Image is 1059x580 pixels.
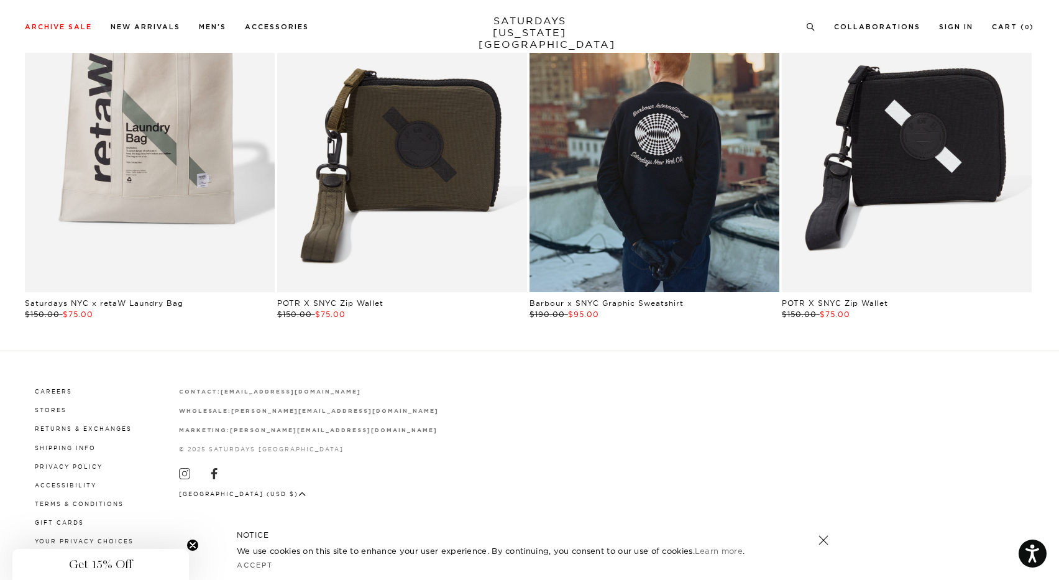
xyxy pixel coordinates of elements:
[179,489,306,499] button: [GEOGRAPHIC_DATA] (USD $)
[529,298,684,308] a: Barbour x SNYC Graphic Sweatshirt
[529,310,565,319] span: $190.00
[35,500,124,507] a: Terms & Conditions
[237,545,778,557] p: We use cookies on this site to enhance your user experience. By continuing, you consent to our us...
[237,530,822,541] h5: NOTICE
[245,24,309,30] a: Accessories
[179,389,221,395] strong: contact:
[479,15,581,50] a: SATURDAYS[US_STATE][GEOGRAPHIC_DATA]
[35,444,96,451] a: Shipping Info
[315,310,346,319] span: $75.00
[69,557,132,572] span: Get 15% Off
[1025,25,1030,30] small: 0
[231,407,438,414] a: [PERSON_NAME][EMAIL_ADDRESS][DOMAIN_NAME]
[277,298,383,308] a: POTR X SNYC Zip Wallet
[25,298,183,308] a: Saturdays NYC x retaW Laundry Bag
[820,310,850,319] span: $75.00
[230,428,437,433] strong: [PERSON_NAME][EMAIL_ADDRESS][DOMAIN_NAME]
[277,310,312,319] span: $150.00
[35,538,134,545] a: Your privacy choices
[834,24,920,30] a: Collaborations
[25,24,92,30] a: Archive Sale
[237,561,273,569] a: Accept
[221,388,360,395] a: [EMAIL_ADDRESS][DOMAIN_NAME]
[199,24,226,30] a: Men's
[939,24,973,30] a: Sign In
[35,482,96,489] a: Accessibility
[35,463,103,470] a: Privacy Policy
[35,407,66,413] a: Stores
[35,425,132,432] a: Returns & Exchanges
[179,444,439,454] p: © 2025 Saturdays [GEOGRAPHIC_DATA]
[782,298,888,308] a: POTR X SNYC Zip Wallet
[782,310,817,319] span: $150.00
[35,519,84,526] a: Gift Cards
[63,310,93,319] span: $75.00
[231,408,438,414] strong: [PERSON_NAME][EMAIL_ADDRESS][DOMAIN_NAME]
[230,426,437,433] a: [PERSON_NAME][EMAIL_ADDRESS][DOMAIN_NAME]
[186,539,199,551] button: Close teaser
[992,24,1034,30] a: Cart (0)
[111,24,180,30] a: New Arrivals
[12,549,189,580] div: Get 15% OffClose teaser
[695,546,743,556] a: Learn more
[179,428,231,433] strong: marketing:
[35,388,72,395] a: Careers
[179,408,232,414] strong: wholesale:
[568,310,599,319] span: $95.00
[221,389,360,395] strong: [EMAIL_ADDRESS][DOMAIN_NAME]
[25,310,60,319] span: $150.00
